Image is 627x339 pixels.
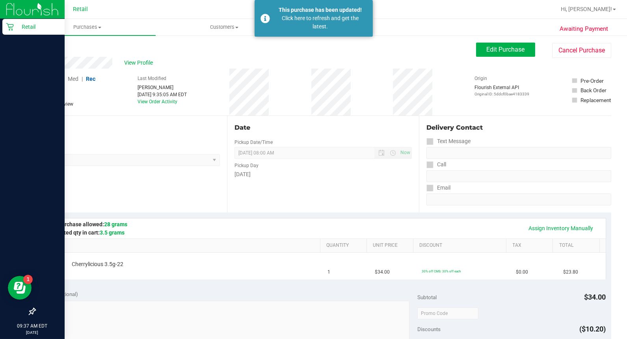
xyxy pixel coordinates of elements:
[274,14,367,31] div: Click here to refresh and get the latest.
[513,242,550,249] a: Tax
[234,123,412,132] div: Date
[73,6,88,13] span: Retail
[35,123,220,132] div: Location
[328,268,331,276] span: 1
[584,293,606,301] span: $34.00
[422,269,461,273] span: 30% off CMS: 30% off each
[417,307,478,319] input: Promo Code
[417,322,441,336] span: Discounts
[581,86,607,94] div: Back Order
[419,242,503,249] a: Discount
[426,123,611,132] div: Delivery Contact
[104,221,127,227] span: 28 grams
[47,221,127,227] span: Max purchase allowed:
[580,325,606,333] span: ($10.20)
[426,159,446,170] label: Call
[326,242,364,249] a: Quantity
[561,6,612,12] span: Hi, [PERSON_NAME]!
[234,139,273,146] label: Pickup Date/Time
[417,294,437,300] span: Subtotal
[6,23,14,31] inline-svg: Retail
[138,75,167,82] label: Last Modified
[86,76,95,82] span: Rec
[14,22,61,32] p: Retail
[475,91,530,97] p: Original ID: 5ddcf0bae4183339
[487,46,525,53] span: Edit Purchase
[426,170,611,182] input: Format: (999) 999-9999
[516,268,528,276] span: $0.00
[4,330,61,335] p: [DATE]
[375,268,390,276] span: $34.00
[234,162,259,169] label: Pickup Day
[47,242,317,249] a: SKU
[19,24,156,31] span: Purchases
[138,91,187,98] div: [DATE] 9:35:05 AM EDT
[138,84,187,91] div: [PERSON_NAME]
[156,24,292,31] span: Customers
[373,242,410,249] a: Unit Price
[100,229,125,236] span: 3.5 grams
[560,24,608,34] span: Awaiting Payment
[524,222,599,235] a: Assign Inventory Manually
[47,229,125,236] span: Estimated qty in cart:
[426,136,471,147] label: Text Message
[559,242,597,249] a: Total
[82,76,83,82] span: |
[563,268,578,276] span: $23.80
[8,276,32,300] iframe: Resource center
[72,261,123,268] span: Cherrylicious 3.5g-22
[426,147,611,159] input: Format: (999) 999-9999
[234,170,412,179] div: [DATE]
[426,182,450,194] label: Email
[475,84,530,97] div: Flourish External API
[581,96,611,104] div: Replacement
[581,77,604,85] div: Pre-Order
[156,19,292,35] a: Customers
[124,59,156,67] span: View Profile
[4,322,61,330] p: 09:37 AM EDT
[138,99,178,104] a: View Order Activity
[23,275,33,284] iframe: Resource center unread badge
[475,75,487,82] label: Origin
[274,6,367,14] div: This purchase has been updated!
[68,76,78,82] span: Med
[19,19,156,35] a: Purchases
[552,43,611,58] button: Cancel Purchase
[476,43,535,57] button: Edit Purchase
